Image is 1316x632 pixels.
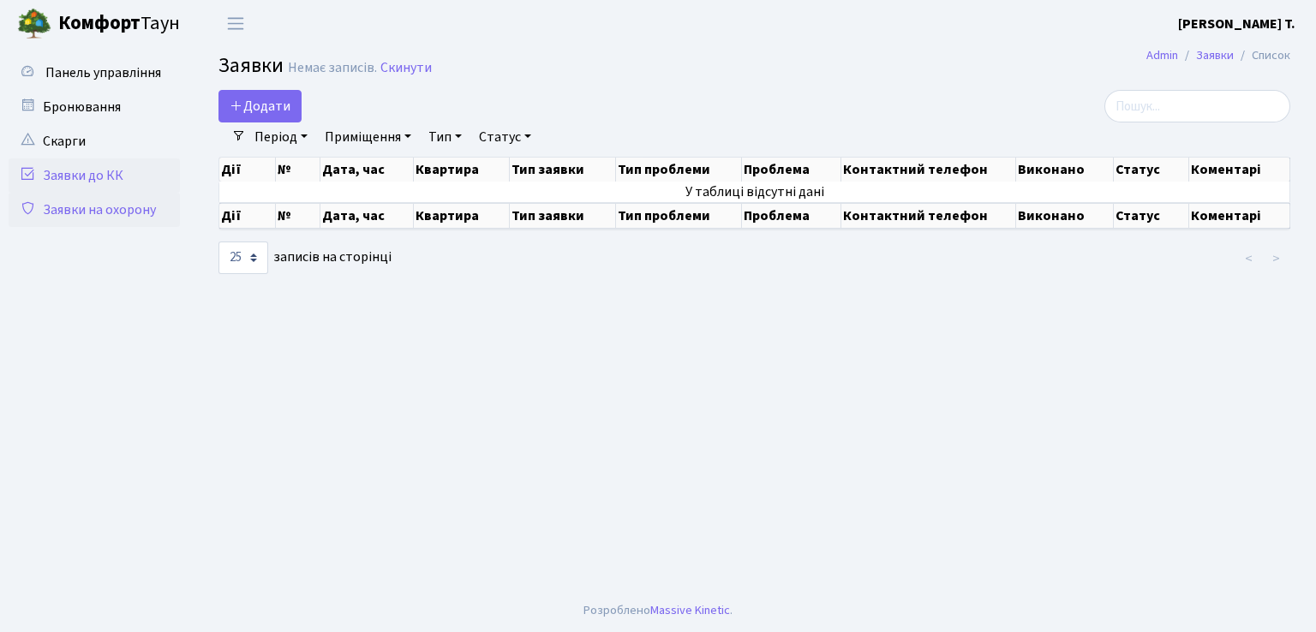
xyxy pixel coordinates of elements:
a: [PERSON_NAME] Т. [1178,14,1295,34]
a: Бронювання [9,90,180,124]
a: Додати [218,90,302,122]
input: Пошук... [1104,90,1290,122]
a: Заявки [1196,46,1234,64]
label: записів на сторінці [218,241,392,274]
td: У таблиці відсутні дані [219,182,1290,202]
span: Таун [58,9,180,39]
th: Дії [219,203,276,229]
a: Тип [422,122,469,152]
th: Виконано [1016,158,1114,182]
th: № [276,203,320,229]
select: записів на сторінці [218,241,268,274]
a: Заявки до КК [9,158,180,193]
a: Приміщення [318,122,418,152]
li: Список [1234,46,1290,65]
a: Admin [1146,46,1178,64]
a: Статус [472,122,538,152]
th: Дата, час [320,203,414,229]
nav: breadcrumb [1121,38,1316,74]
th: Коментарі [1189,158,1290,182]
a: Панель управління [9,56,180,90]
a: Скарги [9,124,180,158]
th: Проблема [742,203,841,229]
span: Панель управління [45,63,161,82]
th: Тип проблеми [616,203,743,229]
a: Заявки на охорону [9,193,180,227]
div: Розроблено . [583,601,733,620]
th: Статус [1114,203,1189,229]
img: logo.png [17,7,51,41]
th: Тип заявки [510,158,616,182]
th: Дії [219,158,276,182]
th: Квартира [414,158,510,182]
a: Період [248,122,314,152]
th: Контактний телефон [841,203,1016,229]
th: Статус [1114,158,1189,182]
button: Переключити навігацію [214,9,257,38]
b: [PERSON_NAME] Т. [1178,15,1295,33]
div: Немає записів. [288,60,377,76]
a: Massive Kinetic [650,601,730,619]
th: Квартира [414,203,510,229]
b: Комфорт [58,9,141,37]
th: Виконано [1016,203,1114,229]
th: Коментарі [1189,203,1290,229]
span: Додати [230,97,290,116]
th: Контактний телефон [841,158,1016,182]
span: Заявки [218,51,284,80]
th: Проблема [742,158,841,182]
th: Дата, час [320,158,414,182]
th: № [276,158,320,182]
a: Скинути [380,60,432,76]
th: Тип проблеми [616,158,743,182]
th: Тип заявки [510,203,616,229]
